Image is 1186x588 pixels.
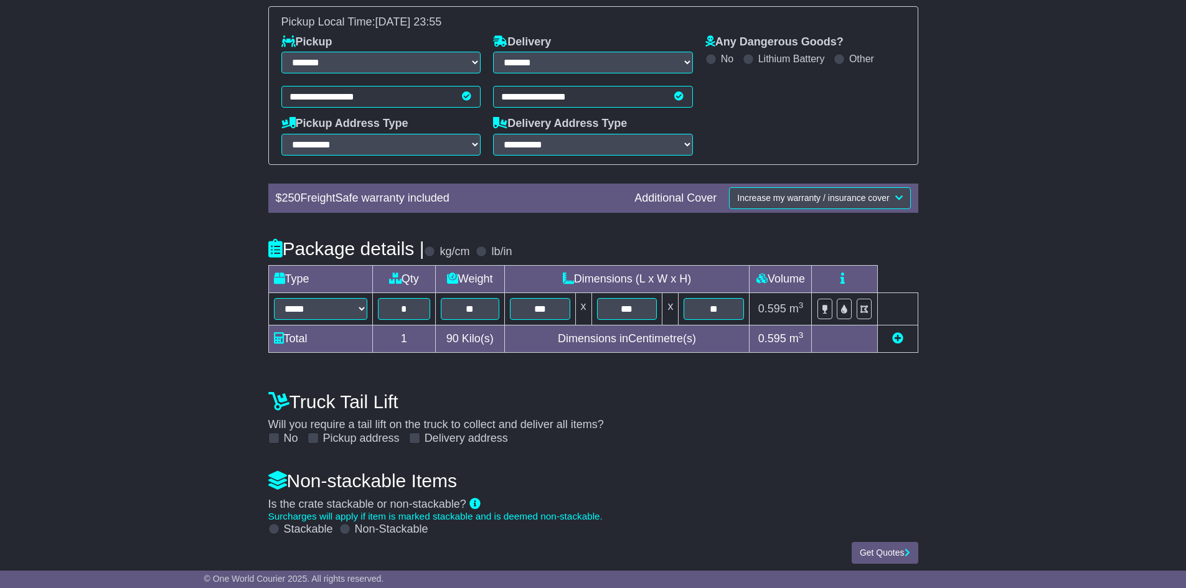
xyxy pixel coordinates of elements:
[268,391,918,412] h4: Truck Tail Lift
[281,35,332,49] label: Pickup
[721,53,733,65] label: No
[435,325,504,353] td: Kilo(s)
[758,332,786,345] span: 0.595
[491,245,512,259] label: lb/in
[372,266,435,293] td: Qty
[262,385,925,446] div: Will you require a tail lift on the truck to collect and deliver all items?
[284,523,333,536] label: Stackable
[729,187,910,209] button: Increase my warranty / insurance cover
[323,432,400,446] label: Pickup address
[504,325,750,353] td: Dimensions in Centimetre(s)
[662,293,679,325] td: x
[705,35,844,49] label: Any Dangerous Goods?
[628,192,723,205] div: Additional Cover
[268,266,372,293] td: Type
[575,293,591,325] td: x
[789,302,804,315] span: m
[440,245,469,259] label: kg/cm
[282,192,301,204] span: 250
[268,498,466,510] span: Is the crate stackable or non-stackable?
[268,470,918,491] h4: Non-stackable Items
[284,432,298,446] label: No
[789,332,804,345] span: m
[270,192,629,205] div: $ FreightSafe warranty included
[799,301,804,310] sup: 3
[758,302,786,315] span: 0.595
[375,16,442,28] span: [DATE] 23:55
[268,325,372,353] td: Total
[750,266,812,293] td: Volume
[372,325,435,353] td: 1
[852,542,918,564] button: Get Quotes
[892,332,903,345] a: Add new item
[737,193,889,203] span: Increase my warranty / insurance cover
[849,53,874,65] label: Other
[799,330,804,340] sup: 3
[493,35,551,49] label: Delivery
[355,523,428,536] label: Non-Stackable
[435,266,504,293] td: Weight
[281,117,408,131] label: Pickup Address Type
[504,266,750,293] td: Dimensions (L x W x H)
[446,332,459,345] span: 90
[268,238,425,259] h4: Package details |
[268,511,918,522] div: Surcharges will apply if item is marked stackable and is deemed non-stackable.
[204,574,384,584] span: © One World Courier 2025. All rights reserved.
[275,16,911,29] div: Pickup Local Time:
[493,117,627,131] label: Delivery Address Type
[758,53,825,65] label: Lithium Battery
[425,432,508,446] label: Delivery address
